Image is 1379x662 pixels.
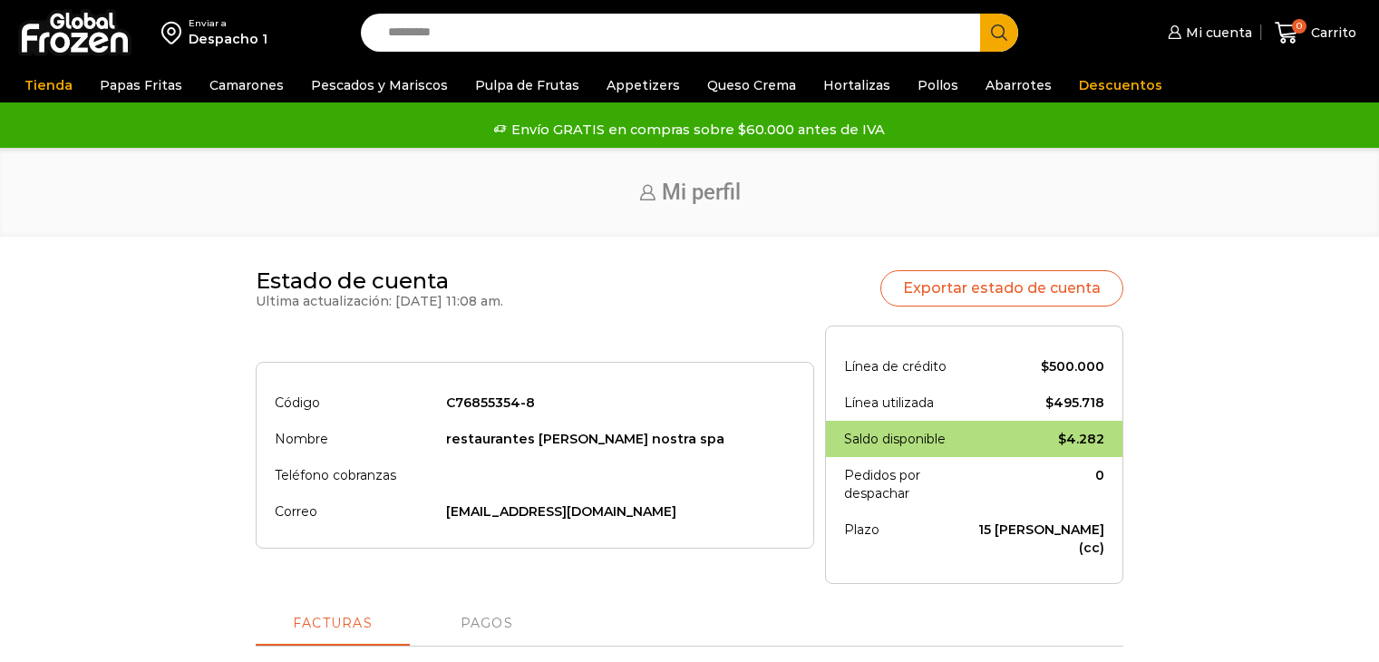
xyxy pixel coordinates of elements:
span: $ [1045,394,1054,411]
a: Tienda [15,68,82,102]
td: 0 [961,457,1104,511]
a: 0 Carrito [1270,12,1361,54]
span: 0 [1292,19,1306,34]
a: Pollos [908,68,967,102]
a: Hortalizas [814,68,899,102]
td: C76855354-8 [437,381,795,421]
th: Teléfono cobranzas [275,457,437,493]
span: Mi perfil [662,180,741,205]
bdi: 500.000 [1041,358,1104,375]
p: Ultima actualización: [DATE] 11:08 am. [256,295,503,307]
h2: Estado de cuenta [256,268,503,295]
a: Papas Fritas [91,68,191,102]
a: Pescados y Mariscos [302,68,457,102]
span: Mi cuenta [1181,24,1252,42]
div: Despacho 1 [189,30,267,48]
a: Abarrotes [976,68,1061,102]
span: Carrito [1306,24,1356,42]
span: $ [1041,358,1049,375]
th: Línea utilizada [844,385,961,421]
bdi: 4.282 [1058,431,1104,447]
a: Exportar estado de cuenta [880,270,1123,307]
td: 15 [PERSON_NAME] (cc) [961,511,1104,566]
a: Pulpa de Frutas [466,68,588,102]
span: Facturas [293,617,373,629]
a: Camarones [200,68,293,102]
a: Facturas [256,602,410,646]
td: restaurantes [PERSON_NAME] nostra spa [437,421,795,457]
bdi: 495.718 [1045,394,1104,411]
th: Saldo disponible [844,421,961,457]
a: Descuentos [1070,68,1171,102]
img: address-field-icon.svg [161,17,189,48]
div: Enviar a [189,17,267,30]
td: [EMAIL_ADDRESS][DOMAIN_NAME] [437,493,795,530]
th: Correo [275,493,437,530]
th: Plazo [844,511,961,566]
th: Nombre [275,421,437,457]
a: Mi cuenta [1163,15,1252,51]
th: Línea de crédito [844,345,961,385]
span: Pagos [461,617,513,631]
a: Appetizers [597,68,689,102]
a: Queso Crema [698,68,805,102]
span: $ [1058,431,1066,447]
a: Pagos [410,602,564,646]
button: Search button [980,14,1018,52]
th: Pedidos por despachar [844,457,961,511]
th: Código [275,381,437,421]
